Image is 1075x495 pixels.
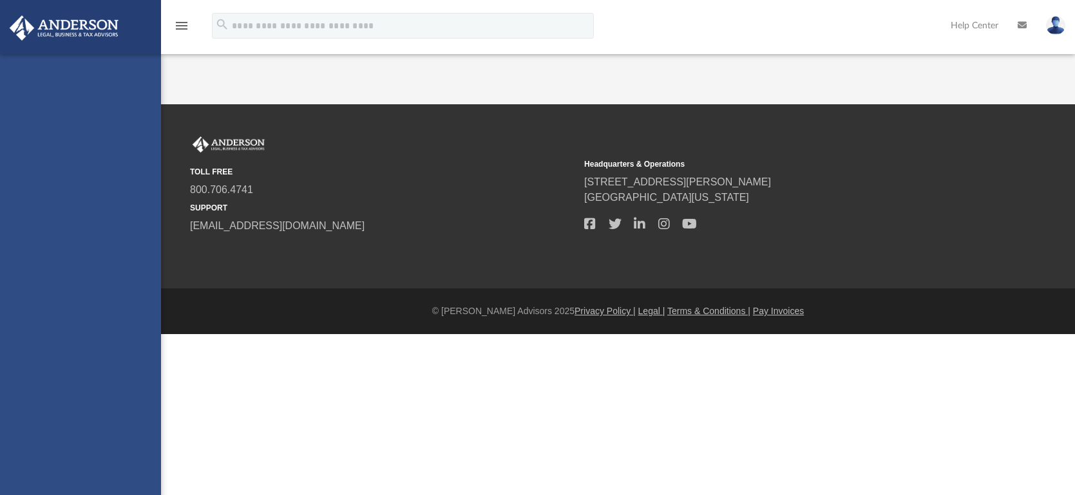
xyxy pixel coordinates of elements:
a: 800.706.4741 [190,184,253,195]
div: © [PERSON_NAME] Advisors 2025 [161,304,1075,318]
a: Legal | [638,306,665,316]
small: TOLL FREE [190,166,575,178]
i: menu [174,18,189,33]
a: menu [174,24,189,33]
a: [GEOGRAPHIC_DATA][US_STATE] [584,192,749,203]
i: search [215,17,229,32]
a: Privacy Policy | [575,306,636,316]
a: [EMAIL_ADDRESS][DOMAIN_NAME] [190,220,365,231]
small: Headquarters & Operations [584,158,969,170]
small: SUPPORT [190,202,575,214]
a: [STREET_ADDRESS][PERSON_NAME] [584,176,771,187]
img: User Pic [1046,16,1065,35]
a: Terms & Conditions | [667,306,750,316]
a: Pay Invoices [753,306,804,316]
img: Anderson Advisors Platinum Portal [190,136,267,153]
img: Anderson Advisors Platinum Portal [6,15,122,41]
